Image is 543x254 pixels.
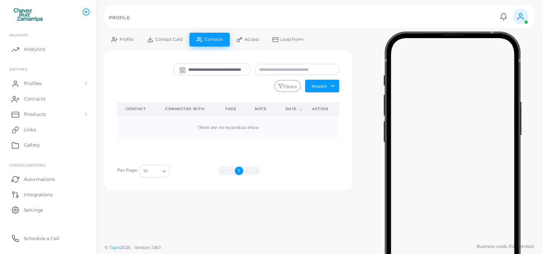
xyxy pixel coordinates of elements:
div: Date [286,106,299,112]
span: Automations [24,176,55,183]
a: Links [6,122,90,137]
span: ENTITIES [9,67,27,72]
a: Settings [6,202,90,217]
a: Automations [6,171,90,187]
a: Contacts [6,91,90,107]
span: Profiles [24,80,42,87]
span: Lead Form [281,37,304,42]
span: Contact Card [155,37,183,42]
span: Products [24,111,46,118]
span: Contacts [24,95,45,102]
input: Search for option [149,167,160,175]
span: Analytics [24,46,45,53]
ul: Pagination [172,167,306,175]
span: Version: 1.8.0 [135,245,161,250]
div: Tags [226,106,238,112]
span: Links [24,126,36,133]
span: Integrations [24,191,53,198]
div: Search for option [139,165,170,177]
span: INSIGHTS [9,33,28,37]
a: Integrations [6,187,90,202]
span: Gallery [24,142,40,149]
a: Gallery [6,137,90,153]
h5: PROFILE [109,15,130,20]
span: © [105,244,161,251]
button: Go to page 1 [235,167,243,175]
span: 10 [143,167,148,175]
div: action [312,106,330,112]
span: Schedule a Call [24,235,59,242]
a: Profiles [6,76,90,91]
span: Contacts [204,37,223,42]
div: Contact [126,106,148,112]
button: Filters [274,80,301,92]
a: Analytics [6,42,90,57]
a: Products [6,107,90,122]
span: Settings [24,207,43,214]
div: There are no records to show [126,125,331,131]
a: Tapni [109,245,121,250]
div: Connected With [165,106,208,112]
button: Import [305,80,339,92]
label: Per Page [117,167,137,174]
span: 2025 [120,244,130,251]
span: Profile [120,37,134,42]
div: Note [255,106,269,112]
a: Schedule a Call [6,231,90,246]
span: Access [245,37,259,42]
span: Configurations [9,163,46,167]
img: logo [7,7,50,22]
